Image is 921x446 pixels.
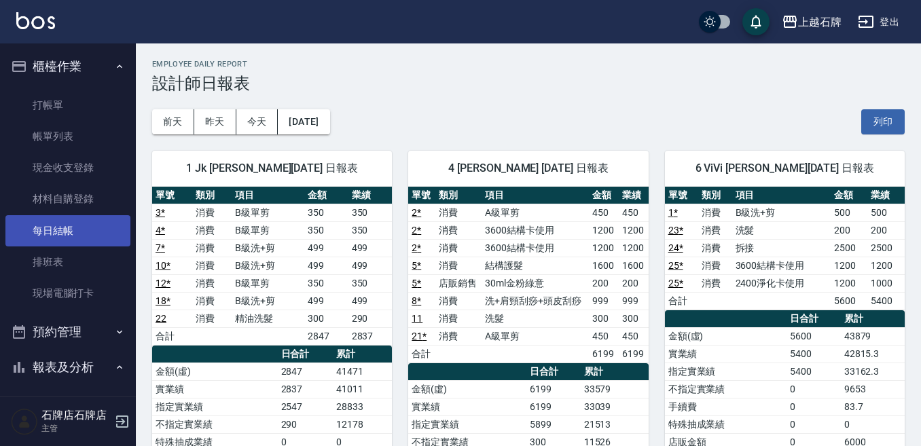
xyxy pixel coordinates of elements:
td: 2547 [278,398,333,415]
td: 200 [589,274,619,292]
td: 結構護髮 [482,257,589,274]
td: 實業績 [408,398,526,415]
td: 500 [867,204,905,221]
td: 消費 [192,257,232,274]
th: 金額 [589,187,619,204]
td: 0 [787,415,840,433]
td: 5400 [867,292,905,310]
img: Logo [16,12,55,29]
td: 1200 [619,239,649,257]
td: 店販銷售 [435,274,482,292]
td: 2837 [278,380,333,398]
a: 11 [412,313,422,324]
td: 999 [619,292,649,310]
th: 累計 [333,346,392,363]
td: 9653 [841,380,905,398]
td: 43879 [841,327,905,345]
td: 消費 [192,292,232,310]
td: 1000 [867,274,905,292]
th: 日合計 [278,346,333,363]
th: 單號 [152,187,192,204]
td: 實業績 [152,380,278,398]
td: 消費 [435,204,482,221]
button: 櫃檯作業 [5,49,130,84]
td: 6199 [526,380,580,398]
td: 消費 [698,204,732,221]
td: 消費 [435,292,482,310]
a: 打帳單 [5,90,130,121]
th: 業績 [348,187,393,204]
td: 1200 [619,221,649,239]
button: 昨天 [194,109,236,134]
td: 洗髮 [482,310,589,327]
span: 6 ViVi [PERSON_NAME][DATE] 日報表 [681,162,888,175]
td: 1200 [831,274,868,292]
table: a dense table [408,187,648,363]
td: 消費 [435,327,482,345]
button: save [742,8,770,35]
td: 499 [348,292,393,310]
td: 33579 [581,380,649,398]
table: a dense table [152,187,392,346]
td: B級洗+剪 [232,239,304,257]
button: 列印 [861,109,905,134]
td: 不指定實業績 [152,415,278,433]
td: 洗+肩頸刮痧+頭皮刮痧 [482,292,589,310]
th: 項目 [232,187,304,204]
td: 499 [304,239,348,257]
td: 1200 [831,257,868,274]
td: 350 [304,204,348,221]
td: 特殊抽成業績 [665,415,787,433]
span: 1 Jk [PERSON_NAME][DATE] 日報表 [168,162,376,175]
td: 300 [619,310,649,327]
td: 2847 [304,327,348,345]
td: 消費 [698,257,732,274]
td: 28833 [333,398,392,415]
td: 5600 [831,292,868,310]
td: 指定實業績 [152,398,278,415]
td: B級洗+剪 [732,204,831,221]
td: 1200 [589,239,619,257]
button: 報表及分析 [5,350,130,385]
td: 200 [867,221,905,239]
td: 499 [304,292,348,310]
td: 1200 [867,257,905,274]
td: 消費 [192,274,232,292]
th: 項目 [732,187,831,204]
td: 消費 [435,239,482,257]
button: 登出 [852,10,905,35]
th: 類別 [698,187,732,204]
td: B級單剪 [232,221,304,239]
td: 41471 [333,363,392,380]
td: 350 [348,204,393,221]
td: 2847 [278,363,333,380]
th: 日合計 [526,363,580,381]
th: 業績 [619,187,649,204]
p: 主管 [41,422,111,434]
td: 2400淨化卡使用 [732,274,831,292]
td: 21513 [581,415,649,433]
th: 類別 [435,187,482,204]
h3: 設計師日報表 [152,74,905,93]
td: 350 [348,274,393,292]
th: 單號 [665,187,698,204]
td: 消費 [192,204,232,221]
td: 1600 [589,257,619,274]
button: 今天 [236,109,278,134]
h2: Employee Daily Report [152,60,905,69]
td: 合計 [665,292,698,310]
th: 單號 [408,187,435,204]
td: 5899 [526,415,580,433]
td: 33162.3 [841,363,905,380]
div: 上越石牌 [798,14,842,31]
th: 類別 [192,187,232,204]
td: 0 [787,398,840,415]
button: 前天 [152,109,194,134]
td: 手續費 [665,398,787,415]
td: 3600結構卡使用 [482,221,589,239]
button: 預約管理 [5,314,130,350]
td: B級單剪 [232,204,304,221]
a: 排班表 [5,246,130,278]
a: 帳單列表 [5,121,130,152]
td: 不指定實業績 [665,380,787,398]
